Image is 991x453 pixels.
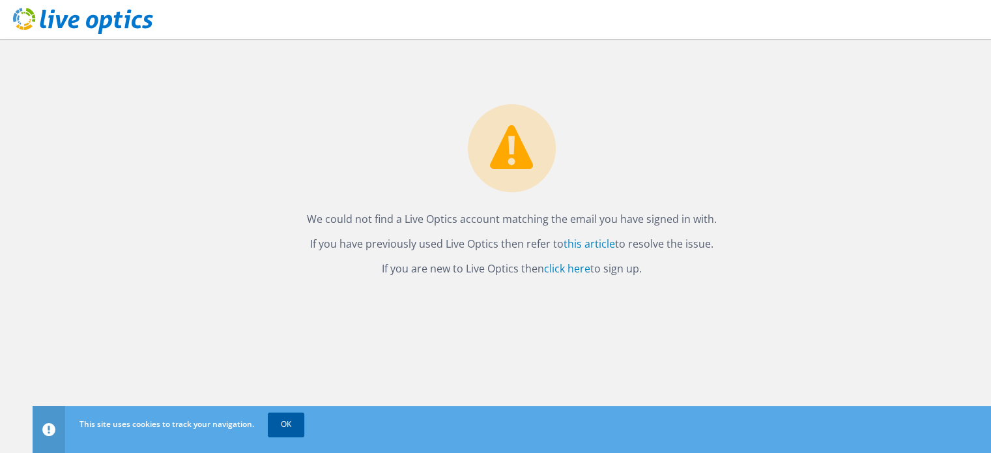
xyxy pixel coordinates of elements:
[564,237,615,251] a: this article
[544,261,590,276] a: click here
[46,235,978,253] p: If you have previously used Live Optics then refer to to resolve the issue.
[46,210,978,228] p: We could not find a Live Optics account matching the email you have signed in with.
[79,418,254,430] span: This site uses cookies to track your navigation.
[268,413,304,436] a: OK
[46,259,978,278] p: If you are new to Live Optics then to sign up.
